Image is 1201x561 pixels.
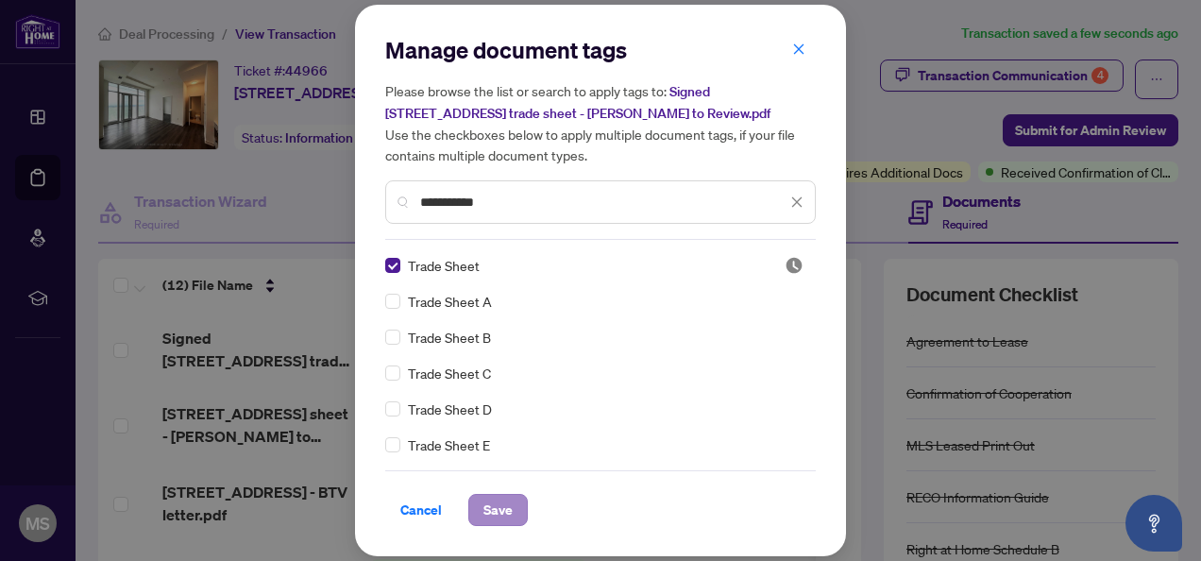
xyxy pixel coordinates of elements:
[408,327,491,348] span: Trade Sheet B
[385,494,457,526] button: Cancel
[483,495,513,525] span: Save
[408,363,491,383] span: Trade Sheet C
[408,399,492,419] span: Trade Sheet D
[385,35,816,65] h2: Manage document tags
[408,255,480,276] span: Trade Sheet
[408,291,492,312] span: Trade Sheet A
[785,256,803,275] img: status
[408,434,490,455] span: Trade Sheet E
[1125,495,1182,552] button: Open asap
[790,195,803,209] span: close
[785,256,803,275] span: Pending Review
[468,494,528,526] button: Save
[792,42,805,56] span: close
[400,495,442,525] span: Cancel
[385,80,816,165] h5: Please browse the list or search to apply tags to: Use the checkboxes below to apply multiple doc...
